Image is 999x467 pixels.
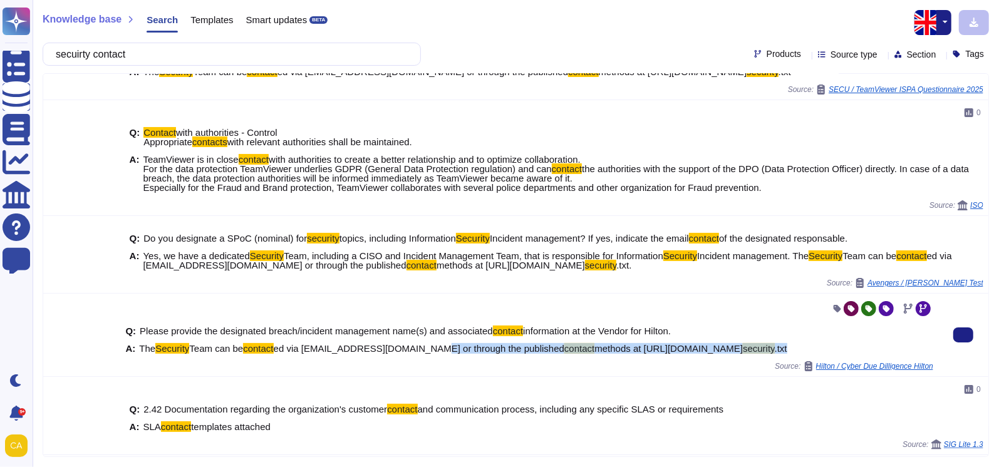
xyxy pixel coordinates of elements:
[816,362,933,370] span: Hilton / Cyber Due Dilligence Hilton
[585,260,617,270] mark: security
[147,15,178,24] span: Search
[594,343,743,354] span: methods at [URL][DOMAIN_NAME]
[309,16,328,24] div: BETA
[689,233,719,244] mark: contact
[192,136,227,147] mark: contacts
[456,233,490,244] mark: Security
[697,250,809,261] span: Incident management. The
[719,233,847,244] span: of the designated responsable.
[161,421,191,432] mark: contact
[130,404,140,414] b: Q:
[130,422,140,431] b: A:
[663,250,697,261] mark: Security
[406,260,437,270] mark: contact
[809,250,842,261] mark: Security
[437,260,585,270] span: methods at [URL][DOMAIN_NAME]
[130,251,140,270] b: A:
[43,14,122,24] span: Knowledge base
[965,49,984,58] span: Tags
[250,250,284,261] mark: Security
[523,326,671,336] span: information at the Vendor for Hilton.
[903,439,983,449] span: Source:
[189,343,243,354] span: Team can be
[490,233,689,244] span: Incident management? If yes, indicate the email
[339,233,456,244] span: topics, including Information
[914,10,939,35] img: en
[284,250,663,261] span: Team, including a CISO and Incident Management Team, that is responsible for Information
[907,50,936,59] span: Section
[239,154,269,165] mark: contact
[387,404,417,414] mark: contact
[143,127,277,147] span: with authorities - Control Appropriate
[564,343,594,354] mark: contact
[130,67,140,76] b: A:
[130,233,140,243] b: Q:
[130,128,140,146] b: Q:
[18,408,26,416] div: 9+
[190,15,233,24] span: Templates
[143,163,969,193] span: the authorities with the support of the DPO (Data Protection Officer) directly. In case of a data...
[143,233,307,244] span: Do you designate a SPoC (nominal) for
[827,278,983,288] span: Source:
[143,421,160,432] span: SLA
[3,432,36,459] button: user
[775,361,933,371] span: Source:
[5,434,28,457] img: user
[143,250,249,261] span: Yes, we have a dedicated
[143,127,176,138] mark: Contact
[191,421,271,432] span: templates attached
[155,343,189,354] mark: Security
[842,250,896,261] span: Team can be
[143,154,580,174] span: with authorities to create a better relationship and to optimize collaboration. For the data prot...
[743,343,775,354] mark: security
[929,200,983,210] span: Source:
[49,43,408,65] input: Search a question or template...
[243,343,273,354] mark: contact
[775,343,787,354] span: .txt
[867,279,983,287] span: Avengers / [PERSON_NAME] Test
[140,326,493,336] span: Please provide the designated breach/incident management name(s) and associated
[143,154,238,165] span: TeamViewer is in close
[274,343,564,354] span: ed via [EMAIL_ADDRESS][DOMAIN_NAME] or through the published
[227,136,412,147] span: with relevant authorities shall be maintained.
[130,155,140,192] b: A:
[143,250,951,270] span: ed via [EMAIL_ADDRESS][DOMAIN_NAME] or through the published
[552,163,582,174] mark: contact
[976,386,981,393] span: 0
[896,250,926,261] mark: contact
[139,343,155,354] span: The
[143,404,387,414] span: 2.42 Documentation regarding the organization's customer
[125,326,136,336] b: Q:
[831,50,877,59] span: Source type
[788,85,983,95] span: Source:
[616,260,631,270] span: .txt.
[125,344,135,353] b: A:
[418,404,724,414] span: and communication process, including any specific SLAS or requirements
[307,233,339,244] mark: security
[767,49,801,58] span: Products
[970,202,983,209] span: ISO
[246,15,308,24] span: Smart updates
[944,441,983,448] span: SIG Lite 1.3
[493,326,523,336] mark: contact
[976,109,981,116] span: 0
[829,86,983,93] span: SECU / TeamViewer ISPA Questionnaire 2025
